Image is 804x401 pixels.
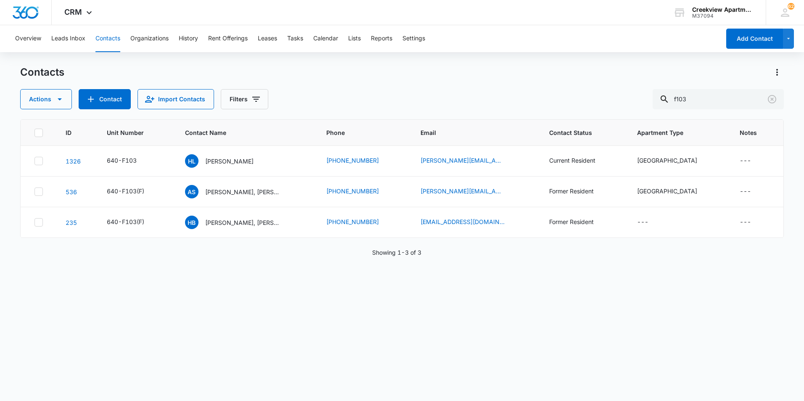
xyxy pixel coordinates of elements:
[348,25,361,52] button: Lists
[549,217,594,226] div: Former Resident
[549,187,609,197] div: Contact Status - Former Resident - Select to Edit Field
[549,187,594,195] div: Former Resident
[138,89,214,109] button: Import Contacts
[66,219,77,226] a: Navigate to contact details page for Haven Beaumont, Tyler Curtis Margaret Shoecraft, Alex Pfeiffer
[421,217,505,226] a: [EMAIL_ADDRESS][DOMAIN_NAME]
[740,156,751,166] div: ---
[549,217,609,227] div: Contact Status - Former Resident - Select to Edit Field
[205,218,281,227] p: [PERSON_NAME], [PERSON_NAME] [PERSON_NAME], [PERSON_NAME]
[107,217,159,227] div: Unit Number - 640-F103(F) - Select to Edit Field
[185,185,198,198] span: AS
[740,187,751,197] div: ---
[326,156,394,166] div: Phone - (970) 576-2353 - Select to Edit Field
[421,128,517,137] span: Email
[15,25,41,52] button: Overview
[549,128,605,137] span: Contact Status
[51,25,85,52] button: Leads Inbox
[326,156,379,165] a: [PHONE_NUMBER]
[402,25,425,52] button: Settings
[371,25,392,52] button: Reports
[372,248,421,257] p: Showing 1-3 of 3
[549,156,595,165] div: Current Resident
[66,188,77,195] a: Navigate to contact details page for Andrew Strong, Ellen Strong
[421,156,505,165] a: [PERSON_NAME][EMAIL_ADDRESS][DOMAIN_NAME]
[740,187,766,197] div: Notes - - Select to Edit Field
[66,128,74,137] span: ID
[692,13,754,19] div: account id
[205,157,254,166] p: [PERSON_NAME]
[740,217,751,227] div: ---
[107,156,152,166] div: Unit Number - 640-F103 - Select to Edit Field
[185,154,198,168] span: HL
[770,66,784,79] button: Actions
[107,187,159,197] div: Unit Number - 640-F103(F) - Select to Edit Field
[66,158,81,165] a: Navigate to contact details page for Hector Lara-Barrios
[740,217,766,227] div: Notes - - Select to Edit Field
[726,29,783,49] button: Add Contact
[326,187,379,195] a: [PHONE_NUMBER]
[788,3,794,10] span: 62
[637,217,648,227] div: ---
[258,25,277,52] button: Leases
[185,154,269,168] div: Contact Name - Hector Lara-Barrios - Select to Edit Field
[765,92,779,106] button: Clear
[637,187,712,197] div: Apartment Type - Steamboat Springs - Select to Edit Field
[788,3,794,10] div: notifications count
[20,89,72,109] button: Actions
[326,217,394,227] div: Phone - (913) 777-6455 - Select to Edit Field
[653,89,784,109] input: Search Contacts
[740,128,770,137] span: Notes
[130,25,169,52] button: Organizations
[79,89,131,109] button: Add Contact
[637,156,697,165] div: [GEOGRAPHIC_DATA]
[421,187,520,197] div: Email - andrew.strong@exprealty.com - Select to Edit Field
[637,187,697,195] div: [GEOGRAPHIC_DATA]
[421,217,520,227] div: Email - tlcurtis1000@gmail.com - Select to Edit Field
[326,128,389,137] span: Phone
[740,156,766,166] div: Notes - - Select to Edit Field
[221,89,268,109] button: Filters
[208,25,248,52] button: Rent Offerings
[326,187,394,197] div: Phone - (435) 375-9940 - Select to Edit Field
[421,187,505,195] a: [PERSON_NAME][EMAIL_ADDRESS][DOMAIN_NAME]
[107,217,144,226] div: 640-F103(F)
[326,217,379,226] a: [PHONE_NUMBER]
[107,187,144,195] div: 640-F103(F)
[313,25,338,52] button: Calendar
[287,25,303,52] button: Tasks
[185,185,296,198] div: Contact Name - Andrew Strong, Ellen Strong - Select to Edit Field
[421,156,520,166] div: Email - hector.lara24.hl@icloud.com - Select to Edit Field
[64,8,82,16] span: CRM
[107,156,137,165] div: 640-F103
[637,156,712,166] div: Apartment Type - Steamboat Springs - Select to Edit Field
[107,128,165,137] span: Unit Number
[179,25,198,52] button: History
[692,6,754,13] div: account name
[205,187,281,196] p: [PERSON_NAME], [PERSON_NAME]
[185,216,198,229] span: HB
[95,25,120,52] button: Contacts
[185,216,296,229] div: Contact Name - Haven Beaumont, Tyler Curtis Margaret Shoecraft, Alex Pfeiffer - Select to Edit Field
[637,128,719,137] span: Apartment Type
[185,128,294,137] span: Contact Name
[549,156,611,166] div: Contact Status - Current Resident - Select to Edit Field
[20,66,64,79] h1: Contacts
[637,217,664,227] div: Apartment Type - - Select to Edit Field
